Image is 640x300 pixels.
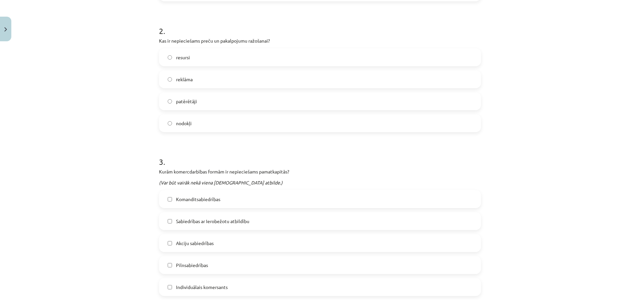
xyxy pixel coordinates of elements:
[176,196,220,203] span: Komanditsabiedrības
[176,120,192,127] span: nodokļi
[168,285,172,289] input: Individuālais komersants
[176,262,208,269] span: Pilnsabiedrības
[176,218,249,225] span: Sabiedrības ar Ierobežotu atbildību
[168,263,172,267] input: Pilnsabiedrības
[176,98,197,105] span: patērētāji
[176,54,190,61] span: resursi
[159,179,283,185] em: (Var būt vairāk nekā viena [DEMOGRAPHIC_DATA] atbilde.)
[176,284,228,291] span: Individuālais komersants
[168,77,172,82] input: reklāma
[168,241,172,245] input: Akciju sabiedrības
[168,99,172,104] input: patērētāji
[4,27,7,32] img: icon-close-lesson-0947bae3869378f0d4975bcd49f059093ad1ed9edebbc8119c70593378902aed.svg
[159,37,481,44] p: Kas ir nepieciešams preču un pakalpojumu ražošanai?
[168,55,172,60] input: resursi
[159,146,481,166] h1: 3 .
[159,168,481,175] p: Kurām komercdarbības formām ir nepieciešams pamatkapitās?
[168,219,172,223] input: Sabiedrības ar Ierobežotu atbildību
[168,121,172,126] input: nodokļi
[176,240,214,247] span: Akciju sabiedrības
[159,15,481,35] h1: 2 .
[176,76,193,83] span: reklāma
[168,197,172,201] input: Komanditsabiedrības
